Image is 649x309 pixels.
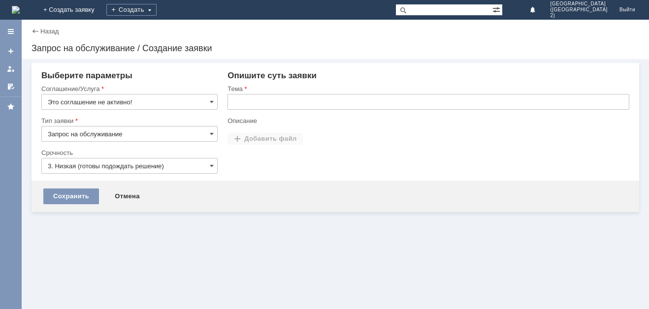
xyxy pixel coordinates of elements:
a: Мои согласования [3,79,19,94]
img: logo [12,6,20,14]
span: Выберите параметры [41,71,132,80]
span: [GEOGRAPHIC_DATA] [550,1,607,7]
div: Срочность [41,150,216,156]
a: Создать заявку [3,43,19,59]
a: Перейти на домашнюю страницу [12,6,20,14]
div: Тип заявки [41,118,216,124]
div: Соглашение/Услуга [41,86,216,92]
div: Создать [106,4,157,16]
a: Мои заявки [3,61,19,77]
div: Запрос на обслуживание / Создание заявки [32,43,639,53]
div: Тема [227,86,627,92]
span: Расширенный поиск [492,4,502,14]
span: ([GEOGRAPHIC_DATA] [550,7,607,13]
span: Опишите суть заявки [227,71,317,80]
span: 2) [550,13,607,19]
a: Назад [40,28,59,35]
div: Описание [227,118,627,124]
